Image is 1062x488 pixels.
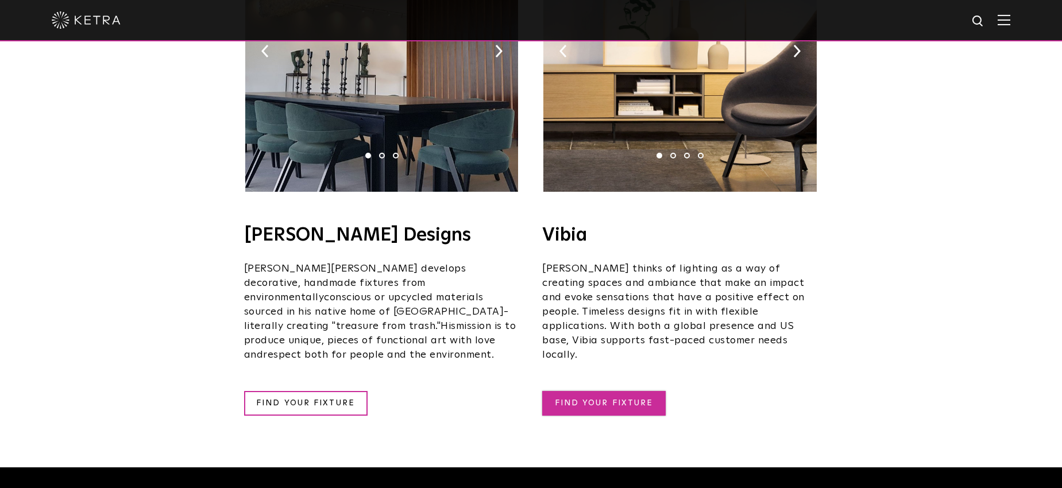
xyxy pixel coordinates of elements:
img: arrow-left-black.svg [261,45,269,57]
p: [PERSON_NAME] thinks of lighting as a way of creating spaces and ambiance that make an impact and... [542,262,818,362]
img: ketra-logo-2019-white [52,11,121,29]
span: [PERSON_NAME] [244,264,331,274]
a: FIND YOUR FIXTURE [542,391,666,416]
h4: [PERSON_NAME] Designs​ [244,226,520,245]
img: arrow-right-black.svg [495,45,503,57]
img: Hamburger%20Nav.svg [998,14,1010,25]
h4: Vibia [542,226,818,245]
img: search icon [971,14,986,29]
span: conscious or upcycled materials sourced in his native home of [GEOGRAPHIC_DATA]- literally creati... [244,292,509,331]
span: mission is to produce unique, pieces of functional art with love and [244,321,516,360]
img: arrow-right-black.svg [793,45,801,57]
span: His [441,321,456,331]
img: arrow-left-black.svg [559,45,567,57]
span: [PERSON_NAME] [331,264,418,274]
span: develops decorative, handmade fixtures from environmentally [244,264,466,303]
a: FIND YOUR FIXTURE [244,391,368,416]
span: respect both for people and the environment. [263,350,494,360]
